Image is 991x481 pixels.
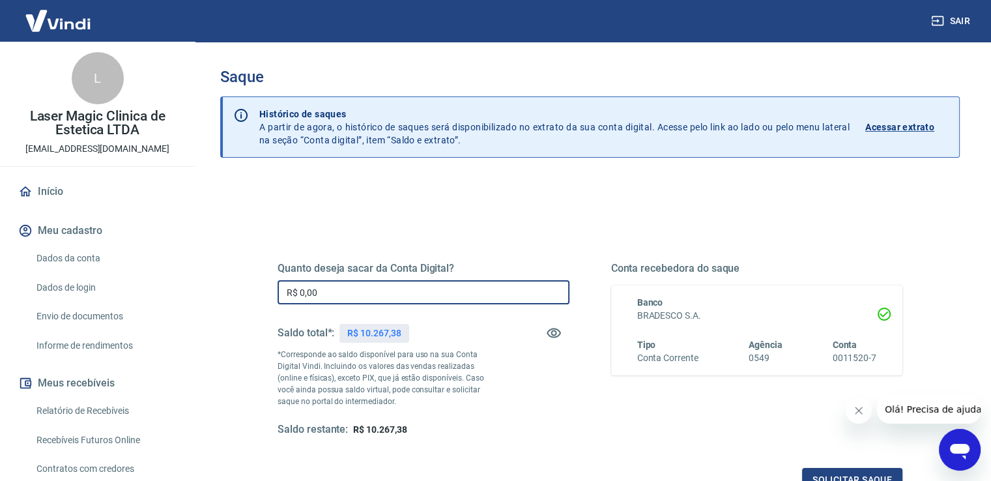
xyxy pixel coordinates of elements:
[278,349,496,407] p: *Corresponde ao saldo disponível para uso na sua Conta Digital Vindi. Incluindo os valores das ve...
[16,1,100,40] img: Vindi
[278,423,348,437] h5: Saldo restante:
[749,340,783,350] span: Agência
[749,351,783,365] h6: 0549
[72,52,124,104] div: L
[16,369,179,398] button: Meus recebíveis
[31,398,179,424] a: Relatório de Recebíveis
[928,9,975,33] button: Sair
[31,245,179,272] a: Dados da conta
[832,340,857,350] span: Conta
[10,109,184,137] p: Laser Magic Clinica de Estetica LTDA
[637,351,698,365] h6: Conta Corrente
[31,332,179,359] a: Informe de rendimentos
[8,9,109,20] span: Olá! Precisa de ajuda?
[25,142,169,156] p: [EMAIL_ADDRESS][DOMAIN_NAME]
[939,429,981,471] iframe: Botão para abrir a janela de mensagens
[347,327,401,340] p: R$ 10.267,38
[637,340,656,350] span: Tipo
[259,108,850,147] p: A partir de agora, o histórico de saques será disponibilizado no extrato da sua conta digital. Ac...
[16,216,179,245] button: Meu cadastro
[611,262,903,275] h5: Conta recebedora do saque
[865,108,949,147] a: Acessar extrato
[31,274,179,301] a: Dados de login
[637,309,877,323] h6: BRADESCO S.A.
[259,108,850,121] p: Histórico de saques
[278,327,334,340] h5: Saldo total*:
[637,297,663,308] span: Banco
[353,424,407,435] span: R$ 10.267,38
[16,177,179,206] a: Início
[832,351,876,365] h6: 0011520-7
[31,427,179,454] a: Recebíveis Futuros Online
[31,303,179,330] a: Envio de documentos
[877,395,981,424] iframe: Mensagem da empresa
[220,68,960,86] h3: Saque
[865,121,934,134] p: Acessar extrato
[846,398,872,424] iframe: Fechar mensagem
[278,262,569,275] h5: Quanto deseja sacar da Conta Digital?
